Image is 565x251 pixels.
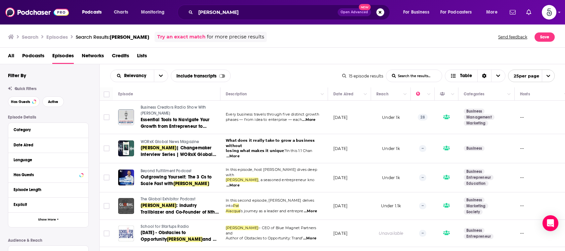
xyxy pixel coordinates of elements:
span: More [486,8,497,17]
a: Podcasts [22,50,44,64]
span: Relevancy [124,74,149,78]
span: Essential Tools to Navigate Your Growth from Entrepreneur to Enterprise, With [141,117,210,136]
span: For Podcasters [440,8,472,17]
a: Society [464,209,483,215]
span: ...More [304,209,317,214]
button: open menu [77,7,110,18]
span: ...More [226,183,240,188]
span: , a seasoned entrepreneur kno [259,177,314,182]
p: -- [419,145,426,152]
span: Toggle select row [104,230,110,236]
div: Explicit [14,202,79,207]
span: for more precise results [207,33,264,41]
button: Save [535,32,555,42]
button: open menu [111,74,154,78]
p: Episode Details [8,115,89,120]
div: Episode [118,90,133,98]
a: Podchaser - Follow, Share and Rate Podcasts [5,6,69,19]
a: WORxK Global News Magazine [141,139,219,145]
span: – CEO of Blue Magnet Partners and [226,226,316,235]
span: Alacqua [226,209,240,213]
a: Business Creators Radio Show With [PERSON_NAME] [141,105,219,116]
span: Quick Filters [15,86,36,91]
span: Toggle select row [104,114,110,120]
div: Reach [376,90,389,98]
button: Column Actions [318,90,326,98]
button: Open AdvancedNew [338,8,371,16]
span: Every business travels through five distinct growth [226,112,319,117]
h3: Search [22,34,38,40]
a: Entrepreneur [464,234,494,239]
span: [PERSON_NAME] [226,226,259,230]
span: Under 1k [382,146,400,151]
span: ...More [303,236,316,241]
span: | Changemaker Interview Series | WORxK Global News Magazine [141,145,216,164]
button: Column Actions [425,90,433,98]
a: Business [464,169,485,174]
button: Column Actions [361,90,369,98]
a: Try an exact match [157,33,206,41]
div: Language [14,158,79,162]
a: Business [464,228,485,233]
span: Networks [82,50,104,64]
p: [DATE] [333,115,348,120]
a: Management [464,115,494,120]
button: Column Actions [401,90,409,98]
div: Categories [464,90,484,98]
a: Education [464,181,489,186]
button: Column Actions [505,90,513,98]
div: Search Results: [76,34,149,40]
a: Show notifications dropdown [524,7,534,18]
p: Audience & Reach [8,238,89,243]
span: ’s journey as a leader and entrepre [240,209,303,213]
span: phases — from idea to enterprise — each [226,117,302,122]
a: All [8,50,14,64]
button: open menu [399,7,438,18]
span: [PERSON_NAME] [167,236,203,242]
button: Language [14,156,83,164]
span: Active [48,100,58,104]
span: Table [460,74,472,78]
span: Toggle select row [104,175,110,180]
span: Show More [38,218,56,222]
div: Category [14,127,79,132]
a: Show notifications dropdown [507,7,518,18]
a: Credits [112,50,129,64]
span: Business Creators Radio Show With [PERSON_NAME] [141,105,206,116]
span: Under 1k [382,175,400,180]
a: [PERSON_NAME]: Industry Trailblazer and Co-Founder of Nth Degree (Part 2) [141,202,219,216]
input: Search podcasts, credits, & more... [196,7,338,18]
a: The Global Exhibitor Podcast [141,196,219,202]
h2: Choose List sort [110,70,168,82]
span: Lists [137,50,147,64]
span: [PERSON_NAME] [226,177,259,182]
button: Show More [8,212,88,227]
span: 𝗹𝗼𝘀𝗶𝗻𝗴 𝘄𝗵𝗮𝘁 𝗺𝗮𝗸𝗲𝘀 𝗶𝘁 𝘂𝗻𝗶𝗾𝘂𝗲?In this 1:1 Chan [226,148,312,153]
span: Outgrowing Yourself: The 3 Cs to Scale Fast with [141,174,212,186]
div: Episode Length [14,187,79,192]
span: New [359,4,371,10]
span: Logged in as Spiral5-G2 [542,5,556,20]
button: Show profile menu [542,5,556,20]
span: Has Guests [11,100,30,104]
span: ...More [226,154,240,159]
button: Category [14,125,83,134]
button: open menu [436,7,482,18]
p: [DATE] [333,146,348,151]
div: Description [226,90,247,98]
a: Essential Tools to Navigate Your Growth from Entrepreneur to Enterprise, With [141,117,219,130]
span: : Industry Trailblazer and Co-Founder of Nth Degree (Part 2) [141,203,219,222]
a: Business [464,197,485,203]
span: Episodes [52,50,74,64]
p: [DATE] [333,203,348,209]
button: open menu [154,70,168,82]
button: open menu [482,7,506,18]
button: Explicit [14,200,83,209]
button: Choose View [445,70,505,82]
button: Send feedback [496,32,529,42]
a: [PERSON_NAME]| Changemaker Interview Series | WORxK Global News Magazine [141,145,219,158]
a: Charts [110,7,132,18]
a: Marketing [464,121,488,126]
